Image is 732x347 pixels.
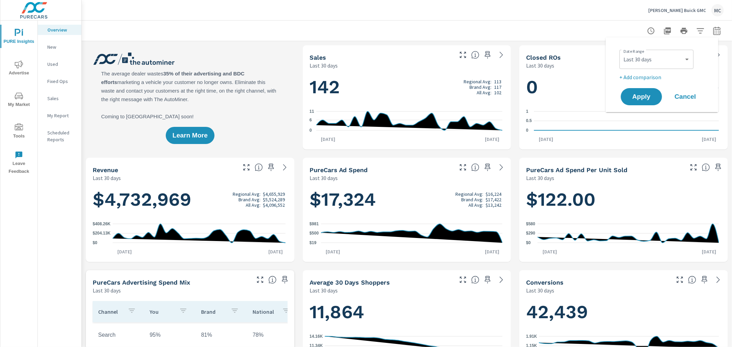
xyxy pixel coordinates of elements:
text: 6 [310,118,312,122]
text: 0 [310,128,312,133]
p: [DATE] [113,248,137,255]
button: Make Fullscreen [457,162,468,173]
td: 81% [196,326,247,344]
p: You [150,308,174,315]
text: 1 [526,109,528,114]
text: $204.13K [93,231,111,236]
text: 11 [310,109,314,114]
text: $0 [93,240,97,245]
h1: 42,439 [526,300,721,324]
p: [DATE] [480,136,504,143]
p: 102 [494,90,501,95]
text: $19 [310,240,316,245]
a: See more details in report [496,274,507,285]
span: Tools [2,123,35,140]
span: Save this to your personalized report [713,162,724,173]
button: Make Fullscreen [688,162,699,173]
h1: 11,864 [310,300,504,324]
h5: Conversions [526,279,563,286]
td: 78% [247,326,299,344]
text: 0 [526,128,528,133]
div: nav menu [0,21,37,178]
h5: PureCars Ad Spend [310,166,368,173]
p: + Add comparison [619,73,707,81]
h1: $122.00 [526,188,721,211]
span: Save this to your personalized report [482,49,493,60]
p: $17,422 [486,197,501,202]
text: $290 [526,231,535,236]
a: See more details in report [279,162,290,173]
h5: Revenue [93,166,118,173]
h5: PureCars Ad Spend Per Unit Sold [526,166,627,173]
p: New [47,44,76,50]
p: National [253,308,277,315]
p: All Avg: [477,90,491,95]
span: Save this to your personalized report [699,274,710,285]
p: [DATE] [534,136,558,143]
p: Brand Avg: [469,84,491,90]
h1: 142 [310,75,504,99]
p: Brand Avg: [461,197,483,202]
div: New [38,42,81,52]
p: Last 30 days [526,286,554,295]
p: All Avg: [246,202,260,208]
text: 0.5 [526,119,532,123]
span: Leave Feedback [2,151,35,176]
span: Total cost of media for all PureCars channels for the selected dealership group over the selected... [471,163,479,171]
span: Learn More [173,132,208,139]
p: Last 30 days [310,174,338,182]
span: A rolling 30 day total of daily Shoppers on the dealership website, averaged over the selected da... [471,276,479,284]
h1: $17,324 [310,188,504,211]
h5: Closed ROs [526,54,561,61]
p: Last 30 days [526,61,554,70]
span: PURE Insights [2,29,35,46]
button: Make Fullscreen [255,274,266,285]
h5: Sales [310,54,326,61]
p: Used [47,61,76,68]
p: $5,524,289 [263,197,285,202]
p: [DATE] [538,248,562,255]
p: All Avg: [468,202,483,208]
p: Fixed Ops [47,78,76,85]
button: Learn More [166,127,214,144]
p: Regional Avg: [455,191,483,197]
p: Last 30 days [526,174,554,182]
button: Make Fullscreen [241,162,252,173]
div: Overview [38,25,81,35]
div: MC [711,4,724,16]
span: My Market [2,92,35,109]
span: Save this to your personalized report [266,162,277,173]
text: $500 [310,231,319,236]
span: Save this to your personalized report [482,274,493,285]
p: $4,096,552 [263,202,285,208]
a: See more details in report [496,49,507,60]
text: $0 [526,240,531,245]
span: Save this to your personalized report [482,162,493,173]
text: $580 [526,222,535,226]
a: See more details in report [496,162,507,173]
p: 113 [494,79,501,84]
p: Brand Avg: [239,197,260,202]
text: $408.26K [93,222,111,226]
text: $981 [310,222,319,226]
p: Brand [201,308,225,315]
a: See more details in report [713,274,724,285]
span: Cancel [672,94,699,100]
div: Scheduled Reports [38,128,81,145]
span: Average cost of advertising per each vehicle sold at the dealer over the selected date range. The... [702,163,710,171]
div: Used [38,59,81,69]
p: [PERSON_NAME] Buick GMC [648,7,706,13]
text: 14.16K [310,334,323,339]
p: [DATE] [316,136,340,143]
td: Search [93,326,144,344]
p: Last 30 days [93,286,121,295]
p: Regional Avg: [233,191,260,197]
p: [DATE] [480,248,504,255]
p: Channel [98,308,122,315]
p: $13,242 [486,202,501,208]
p: Overview [47,26,76,33]
div: My Report [38,110,81,121]
p: $16,224 [486,191,501,197]
h1: 0 [526,75,721,99]
span: Apply [628,94,655,100]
